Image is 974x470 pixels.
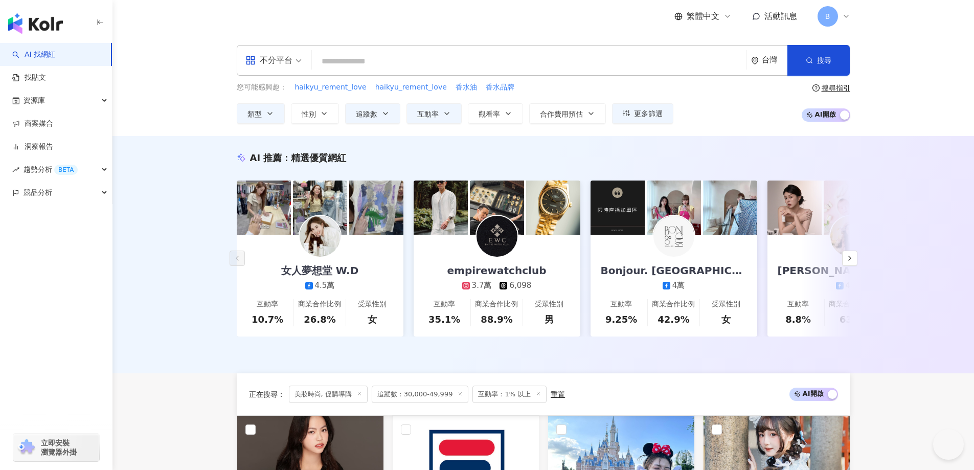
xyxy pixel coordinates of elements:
[526,181,580,235] img: post-image
[291,103,339,124] button: 性別
[840,313,862,326] div: 63%
[237,82,287,93] span: 您可能感興趣：
[237,181,291,235] img: post-image
[428,313,460,326] div: 35.1%
[658,313,689,326] div: 42.9%
[437,263,557,278] div: empirewatchclub
[12,119,53,129] a: 商案媒合
[470,181,524,235] img: post-image
[417,110,439,118] span: 互動率
[472,280,492,291] div: 3.7萬
[652,299,695,309] div: 商業合作比例
[545,313,554,326] div: 男
[434,299,455,309] div: 互動率
[812,84,820,92] span: question-circle
[24,181,52,204] span: 競品分析
[250,151,347,164] div: AI 推薦 ：
[767,181,822,235] img: post-image
[414,235,580,337] a: empirewatchclub3.7萬6,098互動率35.1%商業合作比例88.9%受眾性別男
[12,73,46,83] a: 找貼文
[472,386,547,403] span: 互動率：1% 以上
[751,57,759,64] span: environment
[289,386,368,403] span: 美妝時尚, 促購導購
[551,390,565,398] div: 重置
[672,280,685,291] div: 4萬
[245,55,256,65] span: appstore
[12,142,53,152] a: 洞察報告
[375,82,447,93] button: haikyu_rement_love
[349,181,403,235] img: post-image
[257,299,278,309] div: 互動率
[414,181,468,235] img: post-image
[271,263,369,278] div: 女人夢想堂 W.D
[368,313,377,326] div: 女
[237,235,403,337] a: 女人夢想堂 W.D4.5萬互動率10.7%商業合作比例26.8%受眾性別女
[406,103,462,124] button: 互動率
[824,181,878,235] img: post-image
[252,313,283,326] div: 10.7%
[8,13,63,34] img: logo
[767,235,934,337] a: [PERSON_NAME]幼兒、童裝、用品 直播4.1萬互動率8.8%商業合作比例63%受眾性別女
[295,82,367,93] button: haikyu_rement_love
[933,429,964,460] iframe: Help Scout Beacon - Open
[372,386,469,403] span: 追蹤數：30,000-49,999
[591,263,757,278] div: Bonjour. [GEOGRAPHIC_DATA]
[767,263,934,278] div: [PERSON_NAME]幼兒、童裝、用品 直播
[817,56,831,64] span: 搜尋
[610,299,632,309] div: 互動率
[535,299,563,309] div: 受眾性別
[647,181,701,235] img: post-image
[653,216,694,257] img: KOL Avatar
[605,313,637,326] div: 9.25%
[762,56,787,64] div: 台灣
[247,110,262,118] span: 類型
[787,299,809,309] div: 互動率
[822,84,850,92] div: 搜尋指引
[293,181,347,235] img: post-image
[315,280,335,291] div: 4.5萬
[540,110,583,118] span: 合作費用預估
[830,216,871,257] img: KOL Avatar
[485,82,515,93] button: 香水品牌
[12,50,55,60] a: searchAI 找網紅
[302,110,316,118] span: 性別
[304,313,335,326] div: 26.8%
[846,280,866,291] div: 4.1萬
[591,181,645,235] img: post-image
[479,110,500,118] span: 觀看率
[291,152,346,163] span: 精選優質網紅
[237,103,285,124] button: 類型
[712,299,740,309] div: 受眾性別
[825,11,830,22] span: B
[345,103,400,124] button: 追蹤數
[486,82,514,93] span: 香水品牌
[300,216,341,257] img: KOL Avatar
[13,434,99,461] a: chrome extension立即安裝 瀏覽器外掛
[612,103,673,124] button: 更多篩選
[249,390,285,398] span: 正在搜尋 ：
[24,89,45,112] span: 資源庫
[703,181,757,235] img: post-image
[16,439,36,456] img: chrome extension
[12,166,19,173] span: rise
[591,235,757,337] a: Bonjour. [GEOGRAPHIC_DATA]4萬互動率9.25%商業合作比例42.9%受眾性別女
[245,52,292,69] div: 不分平台
[764,11,797,21] span: 活動訊息
[509,280,531,291] div: 6,098
[687,11,719,22] span: 繁體中文
[721,313,731,326] div: 女
[356,110,377,118] span: 追蹤數
[455,82,478,93] button: 香水油
[41,438,77,457] span: 立即安裝 瀏覽器外掛
[529,103,606,124] button: 合作費用預估
[785,313,811,326] div: 8.8%
[634,109,663,118] span: 更多篩選
[358,299,387,309] div: 受眾性別
[468,103,523,124] button: 觀看率
[54,165,78,175] div: BETA
[477,216,517,257] img: KOL Avatar
[787,45,850,76] button: 搜尋
[298,299,341,309] div: 商業合作比例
